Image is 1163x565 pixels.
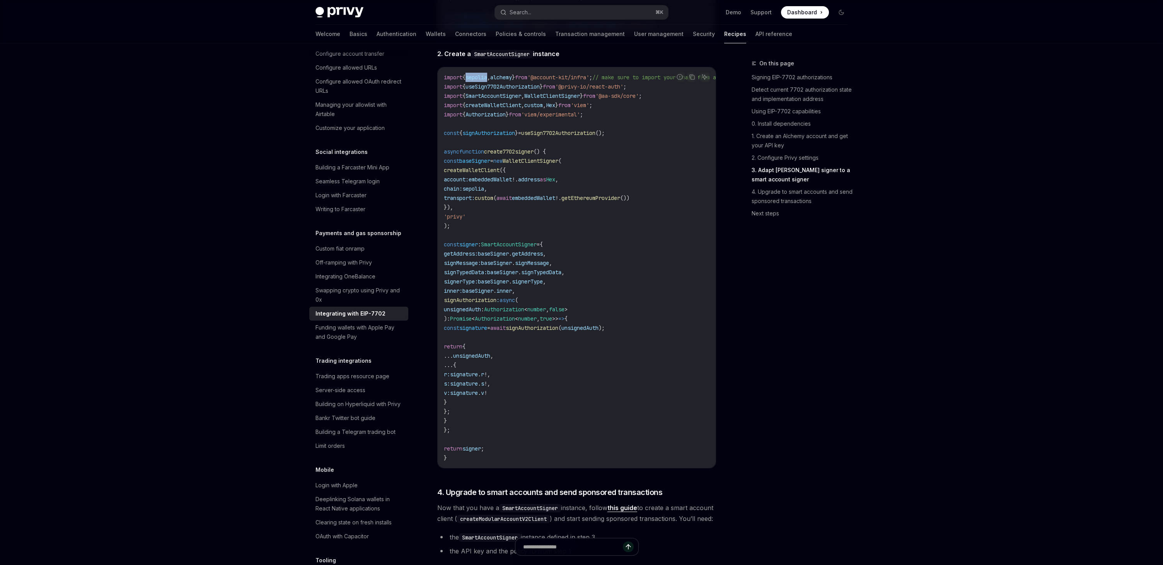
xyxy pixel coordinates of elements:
div: Managing your allowlist with Airtable [315,100,404,119]
span: unsignedAuth [453,352,490,359]
a: Support [750,9,772,16]
span: : [496,297,500,304]
span: ); [444,222,450,229]
span: address [518,176,540,183]
div: Limit orders [315,441,345,451]
span: from [558,102,571,109]
span: ); [599,324,605,331]
span: import [444,102,462,109]
a: Welcome [315,25,340,43]
span: , [484,185,487,192]
span: Now that you have a instance, follow to create a smart account client ( ) and start sending spons... [437,502,716,524]
span: from [515,74,527,81]
span: => [558,315,564,322]
a: Building a Telegram trading bot [309,425,408,439]
span: , [561,269,564,276]
span: . [509,278,512,285]
span: < [524,306,527,313]
span: useSign7702Authorization [521,130,595,137]
span: . [478,380,481,387]
span: Promise [450,315,472,322]
div: Building a Telegram trading bot [315,427,396,437]
span: { [459,130,462,137]
a: Writing to Farcaster [309,202,408,216]
span: false [549,306,564,313]
span: { [462,343,466,350]
span: ; [481,445,484,452]
div: Bankr Twitter bot guide [315,413,375,423]
a: Building a Farcaster Mini App [309,160,408,174]
div: Login with Farcaster [315,191,367,200]
button: Search...⌘K [495,5,668,19]
span: 'viem' [571,102,589,109]
span: '@aa-sdk/core' [595,92,639,99]
span: return [444,445,462,452]
span: embeddedWallet [469,176,512,183]
span: const [444,157,459,164]
span: . [493,287,496,294]
span: } [555,102,558,109]
a: Configure allowed OAuth redirect URLs [309,75,408,98]
span: transport: [444,195,475,201]
span: { [564,315,568,322]
span: } [540,83,543,90]
span: ( [493,195,496,201]
span: ()) [620,195,629,201]
div: Integrating OneBalance [315,272,375,281]
span: ; [623,83,626,90]
span: createWalletClient [466,102,521,109]
span: ; [580,111,583,118]
code: SmartAccountSigner [471,50,533,58]
span: baseSigner [487,269,518,276]
a: Limit orders [309,439,408,453]
span: baseSigner [481,259,512,266]
div: Login with Apple [315,481,358,490]
span: from [583,92,595,99]
a: Using EIP-7702 capabilities [752,105,854,118]
span: signerType [512,278,543,285]
span: On this page [759,59,794,68]
span: Authorization [484,306,524,313]
a: Funding wallets with Apple Pay and Google Pay [309,321,408,344]
h5: Trading integrations [315,356,372,365]
span: signer [462,445,481,452]
span: // make sure to import your chain from account-kit, not viem [592,74,778,81]
span: ... [444,362,453,369]
span: Authorization [466,111,506,118]
span: } [580,92,583,99]
a: Next steps [752,207,854,220]
span: ! [512,176,515,183]
h5: Social integrations [315,147,368,157]
span: , [487,74,490,81]
span: . [518,269,521,276]
span: ⌘ K [655,9,663,15]
span: } [444,454,447,461]
img: dark logo [315,7,363,18]
button: Ask AI [699,72,709,82]
span: number [518,315,537,322]
input: Ask a question... [523,538,623,555]
a: 3. Adapt [PERSON_NAME] signer to a smart account signer [752,164,854,186]
span: signerType: [444,278,478,285]
span: 4. Upgrade to smart accounts and send sponsored transactions [437,487,662,498]
span: createWalletClient [444,167,500,174]
a: Managing your allowlist with Airtable [309,98,408,121]
span: baseSigner [478,250,509,257]
span: Hex [546,176,555,183]
a: Basics [350,25,367,43]
span: from [543,83,555,90]
a: Demo [726,9,741,16]
span: signAuthorization [462,130,515,137]
span: async [444,148,459,155]
span: custom [475,195,493,201]
span: '@privy-io/react-auth' [555,83,623,90]
span: s: [444,380,450,387]
span: ( [558,324,561,331]
span: , [549,259,552,266]
span: } [444,417,447,424]
span: const [444,130,459,137]
div: OAuth with Capacitor [315,532,369,541]
span: >> [552,315,558,322]
span: '@account-kit/infra' [527,74,589,81]
a: User management [634,25,684,43]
